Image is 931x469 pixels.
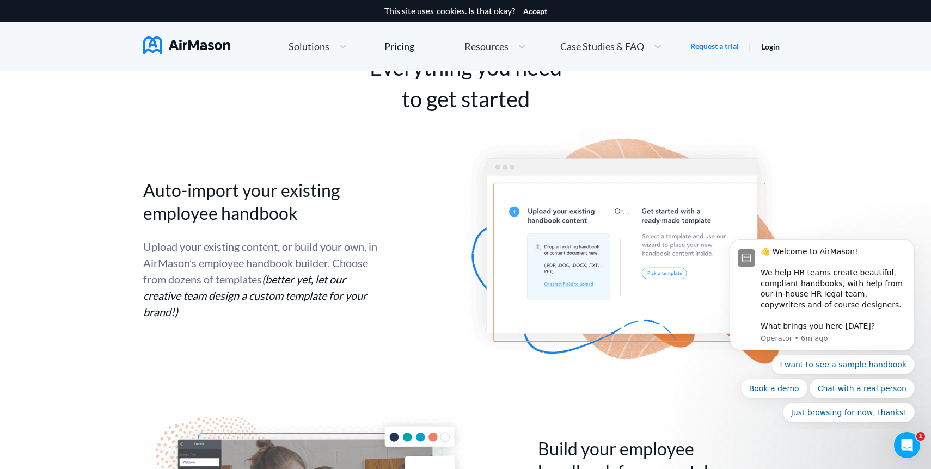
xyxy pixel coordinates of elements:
[523,7,547,16] button: Accept cookies
[384,41,414,51] div: Pricing
[690,41,739,52] a: Request a trial
[464,41,509,51] span: Resources
[384,36,414,56] a: Pricing
[143,273,367,318] span: (better yet, let our creative team design a custom template for your brand!)
[916,432,925,441] span: 1
[365,52,566,115] div: Everything you need to get started
[143,36,230,54] img: AirMason Logo
[289,41,329,51] span: Solutions
[894,432,920,458] iframe: Intercom live chat
[560,41,644,51] span: Case Studies & FAQ
[465,126,788,372] img: auto import
[437,6,465,16] a: cookies
[713,230,931,429] iframe: Intercom notifications message
[761,42,780,51] a: Login
[143,179,377,225] h2: Auto-import your existing employee handbook
[749,41,751,51] span: |
[143,238,377,320] div: Upload your existing content, or build your own, in AirMason’s employee handbook builder. Choose ...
